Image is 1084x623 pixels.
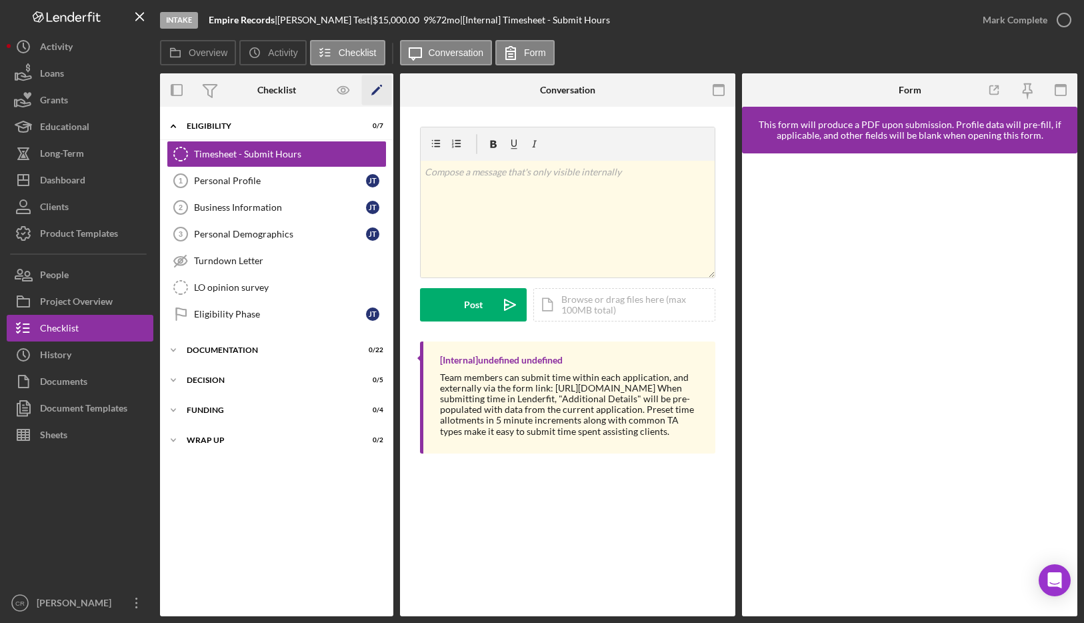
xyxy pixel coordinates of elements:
[194,229,366,239] div: Personal Demographics
[239,40,306,65] button: Activity
[187,346,350,354] div: Documentation
[969,7,1077,33] button: Mark Complete
[268,47,297,58] label: Activity
[464,288,483,322] div: Post
[189,47,227,58] label: Overview
[755,167,1065,603] iframe: Lenderfit form
[366,201,379,214] div: J T
[366,174,379,187] div: J T
[187,122,350,130] div: Eligibility
[7,422,153,448] a: Sheets
[167,194,387,221] a: 2Business InformationJT
[187,406,350,414] div: Funding
[160,12,198,29] div: Intake
[179,230,183,238] tspan: 3
[160,40,236,65] button: Overview
[524,47,546,58] label: Form
[167,301,387,328] a: Eligibility PhaseJT
[310,40,385,65] button: Checklist
[209,15,277,25] div: |
[359,122,383,130] div: 0 / 7
[373,15,423,25] div: $15,000.00
[436,15,460,25] div: 72 mo
[15,600,25,607] text: CR
[359,346,383,354] div: 0 / 22
[194,309,366,320] div: Eligibility Phase
[1039,564,1071,596] div: Open Intercom Messenger
[359,406,383,414] div: 0 / 4
[420,288,527,322] button: Post
[429,47,484,58] label: Conversation
[7,590,153,616] button: CR[PERSON_NAME]
[899,85,921,95] div: Form
[983,7,1047,33] div: Mark Complete
[167,141,387,167] a: Timesheet - Submit Hours
[179,177,183,185] tspan: 1
[359,376,383,384] div: 0 / 5
[179,203,183,211] tspan: 2
[194,175,366,186] div: Personal Profile
[400,40,493,65] button: Conversation
[440,355,563,366] div: [Internal] undefined undefined
[194,255,386,266] div: Turndown Letter
[540,85,595,95] div: Conversation
[167,274,387,301] a: LO opinion survey
[33,590,120,620] div: [PERSON_NAME]
[167,221,387,247] a: 3Personal DemographicsJT
[194,282,386,293] div: LO opinion survey
[187,376,350,384] div: Decision
[194,149,386,159] div: Timesheet - Submit Hours
[359,436,383,444] div: 0 / 2
[167,167,387,194] a: 1Personal ProfileJT
[460,15,610,25] div: | [Internal] Timesheet - Submit Hours
[339,47,377,58] label: Checklist
[257,85,296,95] div: Checklist
[40,422,67,452] div: Sheets
[194,202,366,213] div: Business Information
[440,372,702,437] div: Team members can submit time within each application, and externally via the form link: [URL][DOM...
[187,436,350,444] div: Wrap up
[423,15,436,25] div: 9 %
